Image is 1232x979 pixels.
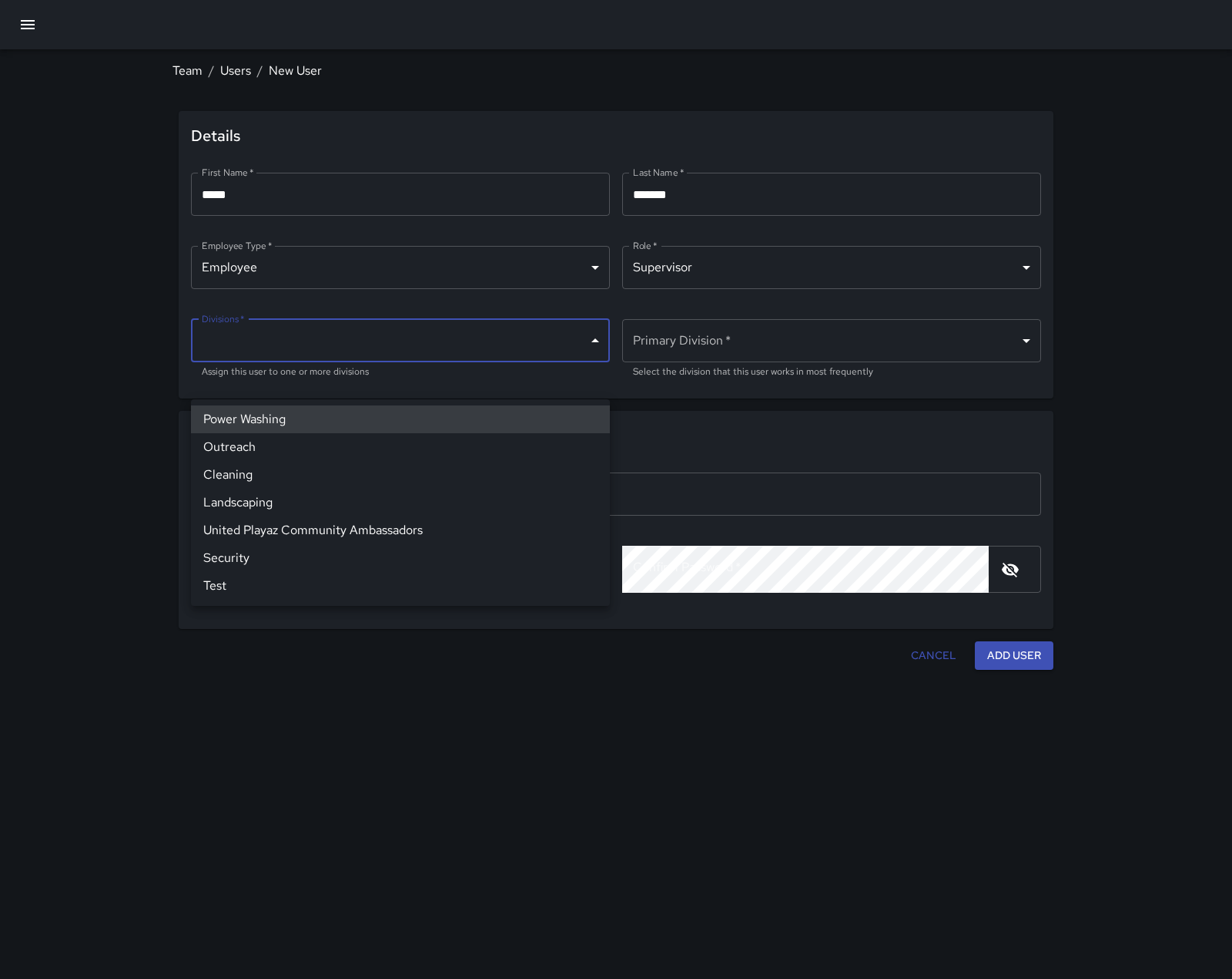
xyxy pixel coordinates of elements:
[191,461,610,489] li: Cleaning
[191,433,610,461] li: Outreach
[191,572,610,600] li: Test
[191,405,610,433] li: Power Washing
[191,516,610,544] li: United Playaz Community Ambassadors
[191,489,610,516] li: Landscaping
[191,544,610,572] li: Security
